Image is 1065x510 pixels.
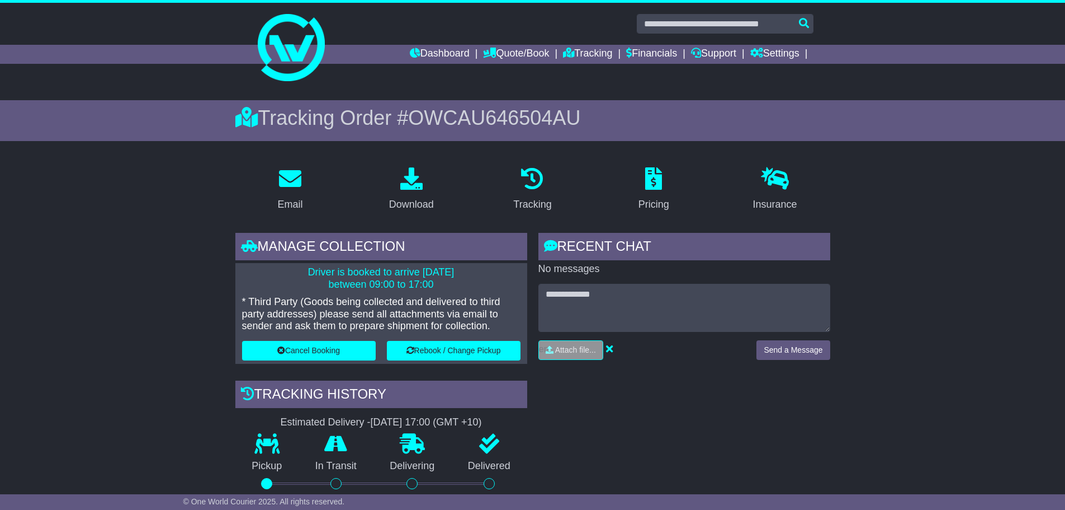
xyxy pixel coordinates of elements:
[746,163,804,216] a: Insurance
[235,233,527,263] div: Manage collection
[451,460,527,472] p: Delivered
[750,45,799,64] a: Settings
[691,45,736,64] a: Support
[538,263,830,275] p: No messages
[235,460,299,472] p: Pickup
[242,266,520,291] p: Driver is booked to arrive [DATE] between 09:00 to 17:00
[371,417,482,429] div: [DATE] 17:00 (GMT +10)
[242,341,376,361] button: Cancel Booking
[387,341,520,361] button: Rebook / Change Pickup
[373,460,452,472] p: Delivering
[299,460,373,472] p: In Transit
[410,45,470,64] a: Dashboard
[513,197,551,212] div: Tracking
[538,233,830,263] div: RECENT CHAT
[183,497,345,506] span: © One World Courier 2025. All rights reserved.
[483,45,549,64] a: Quote/Book
[631,163,676,216] a: Pricing
[382,163,441,216] a: Download
[756,340,830,360] button: Send a Message
[235,106,830,130] div: Tracking Order #
[638,197,669,212] div: Pricing
[235,381,527,411] div: Tracking history
[235,417,527,429] div: Estimated Delivery -
[242,296,520,333] p: * Third Party (Goods being collected and delivered to third party addresses) please send all atta...
[408,106,580,129] span: OWCAU646504AU
[753,197,797,212] div: Insurance
[563,45,612,64] a: Tracking
[506,163,558,216] a: Tracking
[270,163,310,216] a: Email
[626,45,677,64] a: Financials
[277,197,302,212] div: Email
[389,197,434,212] div: Download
